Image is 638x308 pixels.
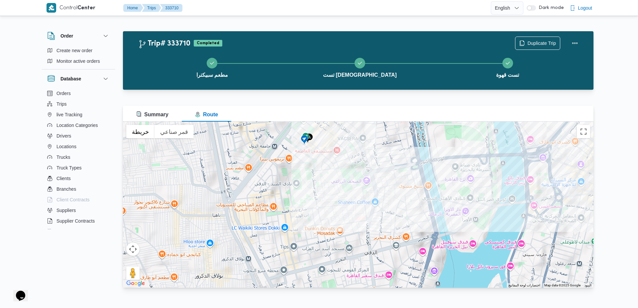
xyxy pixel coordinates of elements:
button: Monitor active orders [45,56,112,66]
h3: Order [60,32,73,40]
h2: Trip# 333710 [138,40,190,48]
span: Branches [56,185,76,193]
span: Supplier Contracts [56,217,95,225]
button: Suppliers [45,205,112,216]
span: تست قهوة [496,71,519,79]
b: Center [77,6,95,11]
button: عرض صور القمر الصناعي [155,125,194,138]
button: Database [47,75,110,83]
button: Branches [45,184,112,194]
span: Duplicate Trip [527,39,556,47]
button: عناصر التحكّم بطريقة عرض الخريطة [126,243,140,256]
button: Logout [567,1,595,15]
span: Suppliers [56,206,76,214]
button: عرض خريطة الشارع [126,125,155,138]
button: Location Categories [45,120,112,131]
img: Google [125,279,147,288]
svg: Step 2 is complete [357,60,363,66]
svg: Step 1 is complete [209,60,215,66]
button: مطعم سبيكترا [138,50,286,84]
button: Actions [568,37,582,50]
svg: Step 3 is complete [505,60,510,66]
button: Duplicate Trip [515,37,560,50]
h3: Database [60,75,81,83]
button: Truck Types [45,162,112,173]
span: Create new order [56,47,92,54]
button: Create new order [45,45,112,56]
span: live Tracking [56,111,82,119]
button: تبديل إلى العرض ملء الشاشة [577,125,590,138]
button: Drivers [45,131,112,141]
span: Dark mode [536,5,564,11]
button: اختصارات لوحة المفاتيح [508,283,540,288]
span: Map data ©2025 Google [544,283,581,287]
span: Client Contracts [56,196,90,204]
span: Trucks [56,153,70,161]
button: Clients [45,173,112,184]
button: تست قهوة [434,50,582,84]
span: Devices [56,228,73,236]
span: Location Categories [56,121,98,129]
span: Trips [56,100,67,108]
button: Supplier Contracts [45,216,112,226]
button: Trips [142,4,161,12]
div: Order [42,45,115,69]
button: Trips [45,99,112,109]
span: Truck Types [56,164,81,172]
a: البنود [585,283,591,287]
span: Route [195,112,218,117]
span: مطعم سبيكترا [196,71,228,79]
span: Drivers [56,132,71,140]
img: X8yXhbKr1z7QwAAAABJRU5ErkJggg== [47,3,56,13]
span: Logout [578,4,592,12]
button: اسحب الدليل على الخريطة لفتح "التجوّل الافتراضي". [126,266,140,280]
span: Monitor active orders [56,57,100,65]
button: live Tracking [45,109,112,120]
button: تست [DEMOGRAPHIC_DATA] [286,50,434,84]
button: Home [123,4,143,12]
button: Devices [45,226,112,237]
a: ‏فتح هذه المنطقة في "خرائط Google" (يؤدي ذلك إلى فتح نافذة جديدة) [125,279,147,288]
div: Database [42,88,115,232]
span: Completed [194,40,222,47]
button: Locations [45,141,112,152]
span: تست [DEMOGRAPHIC_DATA] [323,71,397,79]
span: Clients [56,174,71,182]
button: Trucks [45,152,112,162]
span: Orders [56,89,71,97]
span: Summary [136,112,168,117]
button: 333710 [160,4,182,12]
span: Locations [56,143,76,151]
b: Completed [197,41,219,45]
button: Orders [45,88,112,99]
button: Order [47,32,110,40]
button: Client Contracts [45,194,112,205]
iframe: chat widget [7,281,28,301]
